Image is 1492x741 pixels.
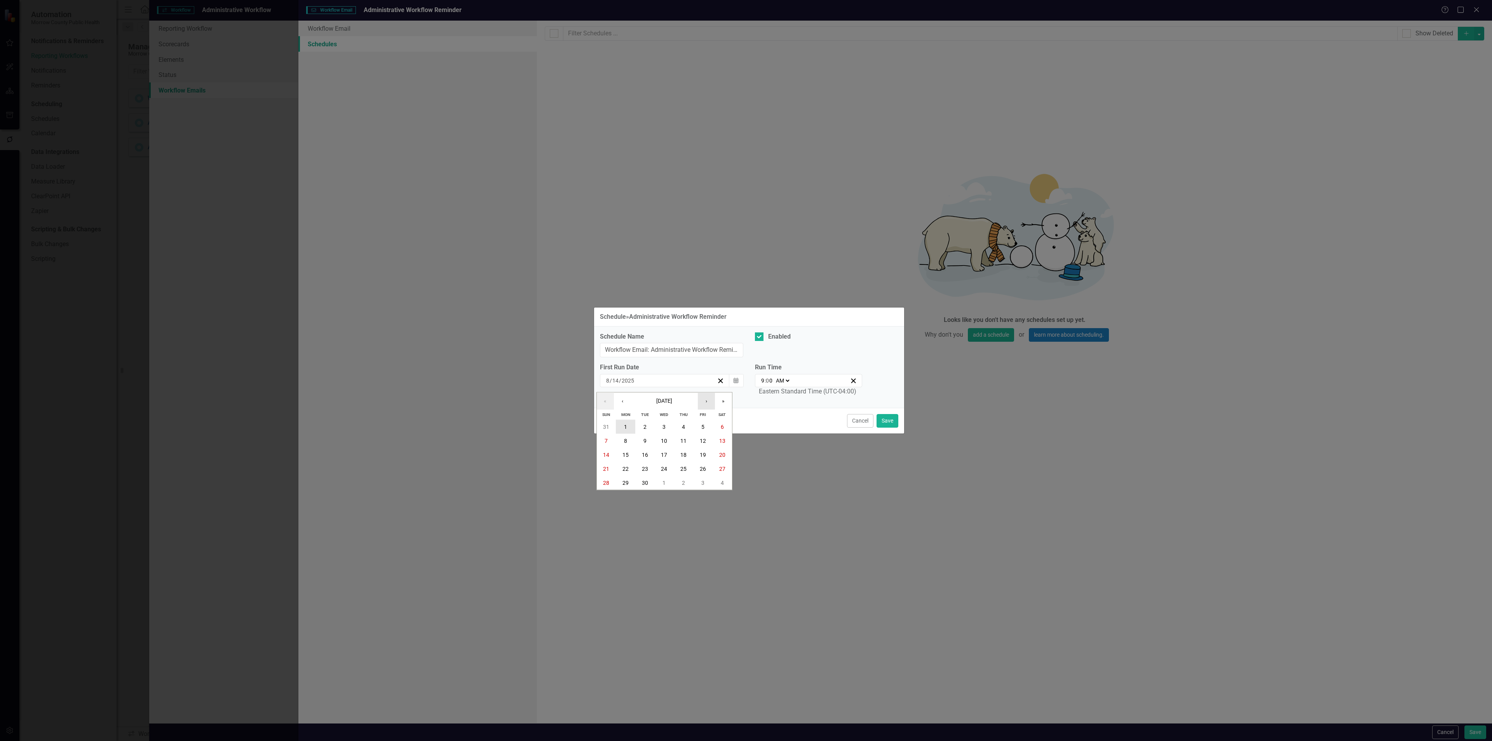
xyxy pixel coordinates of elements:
abbr: September 27, 2025 [719,466,725,472]
button: September 9, 2025 [635,434,655,448]
abbr: September 17, 2025 [661,452,667,458]
button: September 21, 2025 [597,462,616,476]
label: Run Time [755,363,863,372]
button: September 30, 2025 [635,476,655,490]
button: September 4, 2025 [674,420,693,434]
button: September 8, 2025 [616,434,635,448]
label: Schedule Name [600,332,743,341]
abbr: October 4, 2025 [721,480,724,486]
abbr: September 16, 2025 [642,452,648,458]
abbr: Sunday [602,412,610,417]
abbr: September 12, 2025 [700,438,706,444]
abbr: September 29, 2025 [622,480,629,486]
abbr: September 24, 2025 [661,466,667,472]
abbr: September 21, 2025 [603,466,609,472]
abbr: September 7, 2025 [605,438,608,444]
input: dd [612,377,619,384]
button: September 10, 2025 [655,434,674,448]
button: September 19, 2025 [693,448,713,462]
abbr: September 14, 2025 [603,452,609,458]
abbr: September 30, 2025 [642,480,648,486]
button: › [698,393,715,410]
abbr: September 8, 2025 [624,438,627,444]
abbr: September 25, 2025 [680,466,687,472]
span: / [610,377,612,384]
abbr: September 20, 2025 [719,452,725,458]
button: September 22, 2025 [616,462,635,476]
abbr: September 22, 2025 [622,466,629,472]
abbr: Monday [621,412,630,417]
button: » [715,393,732,410]
abbr: Saturday [718,412,726,417]
abbr: September 28, 2025 [603,480,609,486]
button: August 31, 2025 [597,420,616,434]
button: September 15, 2025 [616,448,635,462]
span: [DATE] [656,398,672,404]
button: September 1, 2025 [616,420,635,434]
button: October 4, 2025 [713,476,732,490]
abbr: Friday [700,412,706,417]
button: September 14, 2025 [597,448,616,462]
abbr: September 6, 2025 [721,424,724,430]
button: September 18, 2025 [674,448,693,462]
button: September 2, 2025 [635,420,655,434]
abbr: Wednesday [660,412,668,417]
button: [DATE] [631,393,698,410]
abbr: September 10, 2025 [661,438,667,444]
button: September 29, 2025 [616,476,635,490]
button: September 6, 2025 [713,420,732,434]
abbr: September 18, 2025 [680,452,687,458]
abbr: September 26, 2025 [700,466,706,472]
span: / [619,377,621,384]
button: October 3, 2025 [693,476,713,490]
input: -- [766,377,773,384]
abbr: September 23, 2025 [642,466,648,472]
button: September 11, 2025 [674,434,693,448]
abbr: Tuesday [641,412,649,417]
button: September 24, 2025 [655,462,674,476]
div: Schedule » Administrative Workflow Reminder [600,313,727,320]
button: October 1, 2025 [655,476,674,490]
button: « [597,393,614,410]
button: September 26, 2025 [693,462,713,476]
abbr: September 11, 2025 [680,438,687,444]
abbr: October 1, 2025 [662,480,666,486]
abbr: September 3, 2025 [662,424,666,430]
input: mm [606,377,610,384]
button: September 12, 2025 [693,434,713,448]
button: September 5, 2025 [693,420,713,434]
input: -- [761,377,765,384]
input: Schedule Name [600,343,743,357]
abbr: September 1, 2025 [624,424,627,430]
abbr: Thursday [680,412,688,417]
div: First Run Date [600,363,743,372]
div: Eastern Standard Time (UTC-04:00) [759,387,856,396]
abbr: September 4, 2025 [682,424,685,430]
button: October 2, 2025 [674,476,693,490]
abbr: September 5, 2025 [701,424,704,430]
button: Cancel [847,414,873,428]
abbr: October 3, 2025 [701,480,704,486]
abbr: September 19, 2025 [700,452,706,458]
button: ‹ [614,393,631,410]
button: September 3, 2025 [655,420,674,434]
button: September 23, 2025 [635,462,655,476]
abbr: September 15, 2025 [622,452,629,458]
button: September 7, 2025 [597,434,616,448]
button: September 27, 2025 [713,462,732,476]
button: September 13, 2025 [713,434,732,448]
abbr: September 2, 2025 [643,424,647,430]
button: September 16, 2025 [635,448,655,462]
button: September 20, 2025 [713,448,732,462]
abbr: August 31, 2025 [603,424,609,430]
button: September 25, 2025 [674,462,693,476]
button: September 28, 2025 [597,476,616,490]
button: September 17, 2025 [655,448,674,462]
abbr: September 13, 2025 [719,438,725,444]
div: Enabled [768,332,791,341]
span: : [765,377,766,384]
abbr: October 2, 2025 [682,480,685,486]
input: yyyy [621,377,634,384]
button: Save [877,414,898,428]
abbr: September 9, 2025 [643,438,647,444]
